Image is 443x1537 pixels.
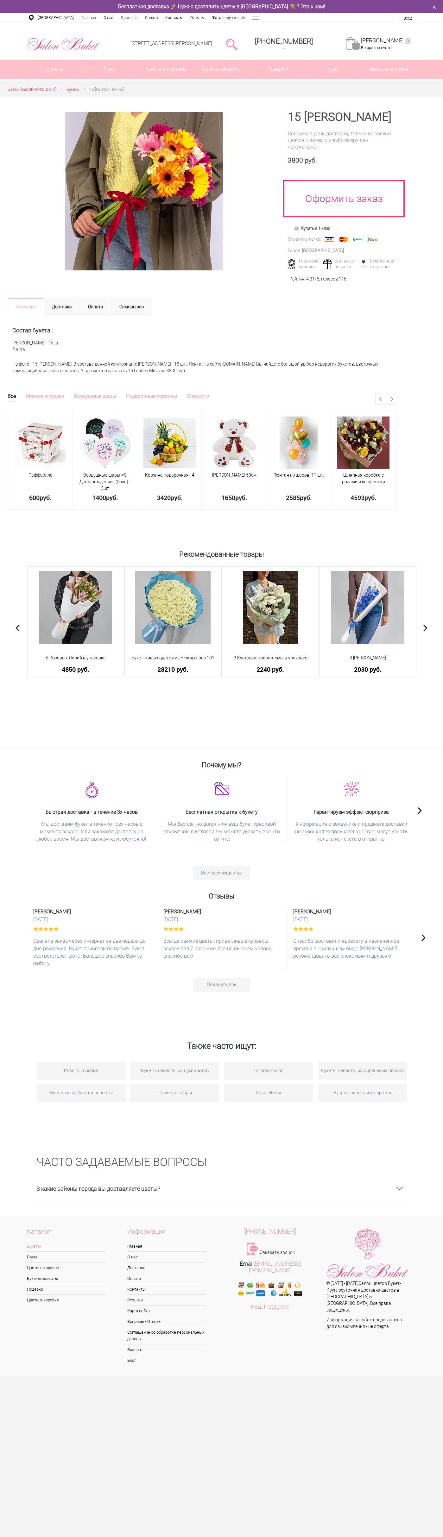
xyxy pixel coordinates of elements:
a: [GEOGRAPHIC_DATA] [34,13,78,22]
p: Спасибо, доставили адресату в назначенное время и в наилучшем виде. [PERSON_NAME] рекомендовать в... [293,937,410,960]
a: Отзывы [187,13,208,22]
span: Информация на сайте представлена для ознакомления - не оферта. [326,1317,402,1329]
ins: 0 [405,38,411,44]
a: Самовывоз [111,298,152,316]
span: руб. [300,493,312,502]
span: [PHONE_NUMBER] [255,37,313,45]
div: На фото - 15 [PERSON_NAME]. В составе данной композиции: [PERSON_NAME] - 15 шт., Лента. На сайте ... [8,358,397,377]
a: О нас [127,1252,206,1262]
a: Next [386,393,397,404]
span: Информация [127,1228,206,1239]
span: Быстрая доставка - в течение 3х часов [33,808,150,816]
a: Описание [8,298,44,316]
img: 15 Гербер Микс [65,112,223,270]
a: Фиолетовые букеты невесты [36,1084,126,1102]
span: [PERSON_NAME] [33,908,150,915]
a: Цветы в коробке [27,1295,105,1305]
span: Next [423,618,428,636]
a: [STREET_ADDRESS][PERSON_NAME] [130,40,212,46]
p: Всегда свежие цветы, приветливые курьеры, заказывал 2 раза уже, все на высшем уровне, спасибо вам [163,937,280,960]
div: Бесплатная открытка [357,258,393,269]
span: Мы доставим букет в течение трех часов с момента заказа. Или закажите доставку на любое время. Мы... [33,820,150,843]
span: Информация о заказчике и предмете доставки не сообщается получателю. О вас могут узнать только из... [293,820,410,843]
span: 1650 [221,493,235,502]
a: Наш Instagram [251,1303,290,1310]
img: Раффаэлло [14,417,66,469]
span: Next [417,800,422,818]
a: 3 Кустовые хризантемы в упаковке [226,655,315,661]
a: Цветы в коробке [361,60,416,79]
span: Каталог [27,1228,105,1239]
a: Подарочные корзины [126,393,177,401]
img: lqujz6tg70lr11blgb98vet7mq1ldwxz.png.webp [214,781,229,795]
a: Все [8,393,16,402]
a: 13 тюльпанов [224,1062,313,1080]
img: Цветы Нижний Новгород [326,1228,409,1280]
img: 5 Розовых Лилий в упаковке [39,571,112,644]
a: Воздушные шары [74,393,116,401]
a: Оплата [141,13,161,22]
a: Букет живых цветов из Нежных роз 101 шт [129,655,217,661]
img: Visa [323,236,335,243]
span: Раффаэлло [28,472,53,478]
span: 3420 [157,493,171,502]
img: Корзина подарочная - 4 [143,418,196,468]
span: Гарантируем эффект сюрприза [293,808,410,816]
a: Показать все [193,978,250,992]
img: Яндекс Деньги [366,236,378,243]
img: Цветы Нижний Новгород [27,36,99,52]
div: [PERSON_NAME] - 15 шт. Лента [8,316,397,358]
a: 3 [PERSON_NAME] [324,655,412,661]
div: Баллы за покупки [321,258,358,269]
div: Бесплатная доставка 🚀 Нужно доставить цветы в [GEOGRAPHIC_DATA] 💐 ? Это к нам! [22,3,421,10]
a: Купить в 1 клик [291,224,333,233]
a: Оплата [127,1273,206,1284]
span: Бесплатная открытка к букету [163,808,280,816]
span: Букеты [66,87,79,92]
img: 3 Кустовые хризантемы в упаковке [243,571,298,644]
span: 1400 [92,493,106,502]
a: Корзина подарочная - 4 [145,472,194,478]
span: 600 [29,493,40,502]
time: [DATE] [33,916,150,923]
span: [PHONE_NUMBER] [244,1228,296,1235]
h1: 15 [PERSON_NAME] [288,111,397,123]
img: 5ktc9rhq6sqbnq0u98vgs5k3z97r4cib.png.webp [85,781,98,798]
a: Главная [127,1241,206,1251]
a: Цветы в корзине [138,60,194,79]
a: Оформить заказ [283,180,405,217]
a: Доставка [44,298,80,316]
a: 5 Розовых Лилий в упаковке [32,655,120,661]
a: Розы [27,1252,105,1262]
a: Букеты [27,1241,105,1251]
span: В корзине пусто [361,45,391,50]
h2: Почему мы? [27,758,416,769]
span: [PERSON_NAME] [293,908,410,915]
a: Previous [376,393,386,404]
span: руб. [106,493,118,502]
a: Подарки [27,1284,105,1294]
span: 4593 [351,493,364,502]
a: Оплата [80,298,111,316]
span: руб. [40,493,52,502]
div: Гарантия сервиса [286,258,322,269]
span: руб. [364,493,377,502]
a: Сладости [187,393,209,401]
span: Мы бесплатно дополним ваш букет красивой открыткой, в которой вы можете указать все что хотите. [163,820,280,843]
a: О нас [100,13,117,22]
div: Соберем в день доставки, только из свежих цветов и затем с улыбкой вручим получателю. [288,130,397,150]
a: Контакты [161,13,187,22]
time: [DATE] [293,916,410,923]
a: Розы в коробке [36,1062,126,1080]
a: Отзывы [127,1295,206,1305]
a: Букеты невесты из протеи [318,1084,407,1102]
span: Кому [305,60,360,79]
a: Цветы [GEOGRAPHIC_DATA] [8,86,56,93]
a: Гелиевые шары [130,1084,219,1102]
a: Цветы в корзине [27,1262,105,1273]
a: Воздушные шары «С Днём рождения» (бохо) - 5шт [79,472,131,491]
h2: Отзывы [27,889,416,900]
